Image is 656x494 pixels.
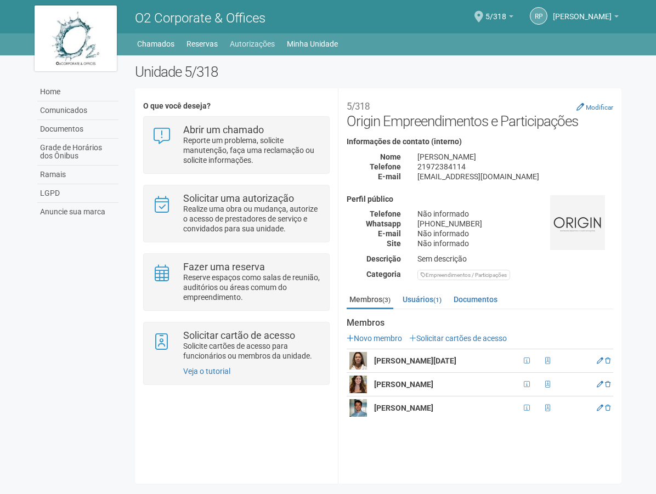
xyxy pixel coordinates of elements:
small: 5/318 [347,101,370,112]
div: Não informado [409,209,621,219]
a: Modificar [576,103,613,111]
div: Não informado [409,229,621,239]
strong: [PERSON_NAME] [374,380,433,389]
p: Reserve espaços como salas de reunião, auditórios ou áreas comum do empreendimento. [183,272,321,302]
strong: Nome [380,152,401,161]
a: Abrir um chamado Reporte um problema, solicite manutenção, faça uma reclamação ou solicite inform... [152,125,320,165]
a: Excluir membro [605,381,610,388]
a: Comunicados [37,101,118,120]
a: Autorizações [230,36,275,52]
div: 21972384114 [409,162,621,172]
div: [EMAIL_ADDRESS][DOMAIN_NAME] [409,172,621,181]
div: Sem descrição [409,254,621,264]
a: Documentos [37,120,118,139]
a: Novo membro [347,334,402,343]
div: [PERSON_NAME] [409,152,621,162]
strong: Categoria [366,270,401,279]
small: (3) [382,296,391,304]
a: Excluir membro [605,404,610,412]
a: Solicitar cartões de acesso [409,334,507,343]
strong: [PERSON_NAME][DATE] [374,356,456,365]
a: Excluir membro [605,357,610,365]
p: Solicite cartões de acesso para funcionários ou membros da unidade. [183,341,321,361]
a: Fazer uma reserva Reserve espaços como salas de reunião, auditórios ou áreas comum do empreendime... [152,262,320,302]
h2: Unidade 5/318 [135,64,621,80]
img: user.png [349,399,367,417]
a: Reservas [186,36,218,52]
span: O2 Corporate & Offices [135,10,265,26]
div: Empreendimentos / Participações [417,270,510,280]
img: logo.jpg [35,5,117,71]
a: Minha Unidade [287,36,338,52]
strong: Fazer uma reserva [183,261,265,272]
a: Editar membro [597,381,603,388]
strong: Telefone [370,209,401,218]
strong: Solicitar uma autorização [183,192,294,204]
a: Usuários(1) [400,291,444,308]
a: [PERSON_NAME] [553,14,619,22]
span: Renzo Pestana Barroso [553,2,612,21]
h4: Perfil público [347,195,613,203]
a: Membros(3) [347,291,393,309]
div: Não informado [409,239,621,248]
a: Solicitar cartão de acesso Solicite cartões de acesso para funcionários ou membros da unidade. [152,331,320,361]
strong: Whatsapp [366,219,401,228]
h4: Informações de contato (interno) [347,138,613,146]
h2: Origin Empreendimentos e Participações [347,96,613,129]
p: Realize uma obra ou mudança, autorize o acesso de prestadores de serviço e convidados para sua un... [183,204,321,234]
strong: Abrir um chamado [183,124,264,135]
div: [PHONE_NUMBER] [409,219,621,229]
strong: Site [387,239,401,248]
img: business.png [550,195,605,250]
strong: Solicitar cartão de acesso [183,330,295,341]
a: Home [37,83,118,101]
a: Editar membro [597,404,603,412]
strong: Telefone [370,162,401,171]
a: Chamados [137,36,174,52]
small: (1) [433,296,442,304]
strong: E-mail [378,229,401,238]
strong: Membros [347,318,613,328]
a: Ramais [37,166,118,184]
small: Modificar [586,104,613,111]
p: Reporte um problema, solicite manutenção, faça uma reclamação ou solicite informações. [183,135,321,165]
a: Anuncie sua marca [37,203,118,221]
strong: E-mail [378,172,401,181]
strong: [PERSON_NAME] [374,404,433,412]
h4: O que você deseja? [143,102,329,110]
strong: Descrição [366,254,401,263]
a: 5/318 [485,14,513,22]
a: Veja o tutorial [183,367,230,376]
img: user.png [349,376,367,393]
a: Editar membro [597,357,603,365]
img: user.png [349,352,367,370]
a: Documentos [451,291,500,308]
a: Grade de Horários dos Ônibus [37,139,118,166]
a: RP [530,7,547,25]
span: 5/318 [485,2,506,21]
a: LGPD [37,184,118,203]
a: Solicitar uma autorização Realize uma obra ou mudança, autorize o acesso de prestadores de serviç... [152,194,320,234]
